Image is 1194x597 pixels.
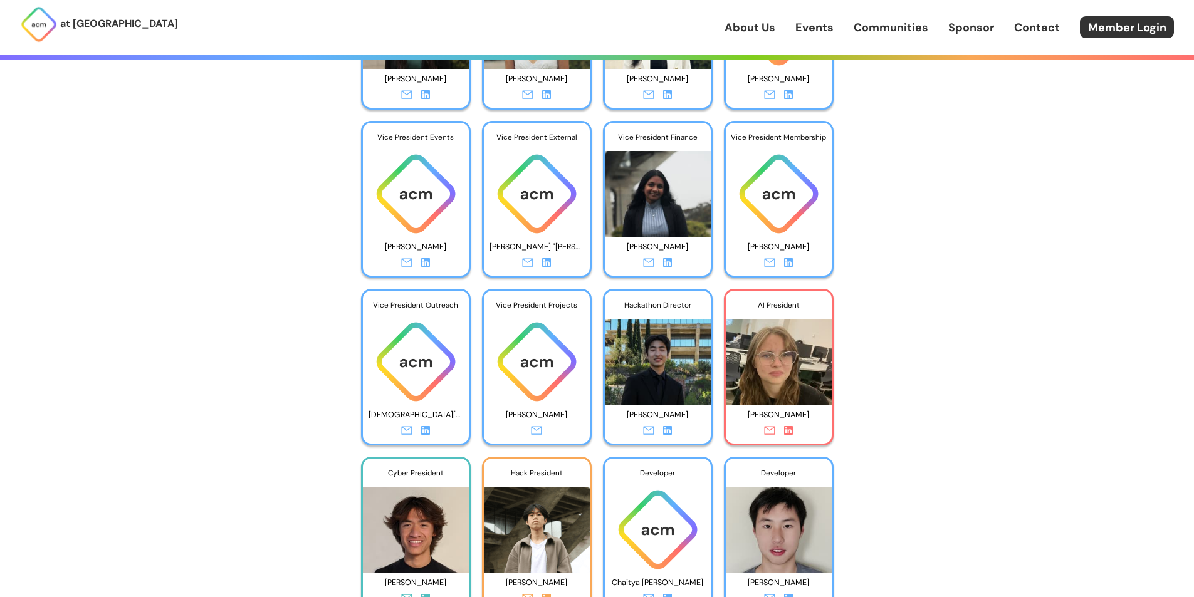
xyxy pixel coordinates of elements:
div: Vice President Finance [605,123,711,152]
a: Contact [1014,19,1060,36]
p: [DEMOGRAPHIC_DATA][PERSON_NAME] [369,405,463,425]
p: [PERSON_NAME] [610,237,705,257]
img: Photo of Andrew Zheng [605,309,711,405]
img: ACM logo [363,151,469,237]
a: Sponsor [948,19,994,36]
p: [PERSON_NAME] [610,405,705,425]
img: ACM logo [484,319,590,405]
p: [PERSON_NAME] [369,70,463,89]
div: Vice President Projects [484,291,590,319]
p: [PERSON_NAME] [731,405,826,425]
div: Vice President Events [363,123,469,152]
a: About Us [725,19,775,36]
div: Vice President Membership [726,123,832,152]
p: [PERSON_NAME] [490,70,584,89]
p: [PERSON_NAME] [369,237,463,257]
div: Vice President External [484,123,590,152]
div: Developer [605,459,711,487]
div: Hack President [484,459,590,487]
p: [PERSON_NAME] "[PERSON_NAME]" [PERSON_NAME] [490,237,584,257]
img: ACM Logo [20,6,58,43]
img: ACM logo [726,151,832,237]
a: Member Login [1080,16,1174,38]
img: Photo of Max Weng [726,477,832,573]
img: Photo of Nathan Wang [484,477,590,573]
div: Developer [726,459,832,487]
div: Hackathon Director [605,291,711,319]
div: Cyber President [363,459,469,487]
div: AI President [726,291,832,319]
p: [PERSON_NAME] [369,573,463,593]
p: [PERSON_NAME] [490,405,584,425]
img: ACM logo [484,151,590,237]
p: [PERSON_NAME] [731,70,826,89]
p: at [GEOGRAPHIC_DATA] [60,16,178,32]
p: [PERSON_NAME] [731,237,826,257]
p: [PERSON_NAME] [610,70,705,89]
img: Photo of Shreya Nagunuri [605,141,711,237]
p: [PERSON_NAME] [490,573,584,593]
p: Chaitya [PERSON_NAME] [610,573,705,593]
p: [PERSON_NAME] [731,573,826,593]
img: ACM logo [605,487,711,573]
img: Photo of Anya Chernova [726,309,832,405]
img: Photo of Rollan Nguyen [363,477,469,573]
a: Events [795,19,834,36]
div: Vice President Outreach [363,291,469,319]
a: Communities [854,19,928,36]
a: at [GEOGRAPHIC_DATA] [20,6,178,43]
img: ACM logo [363,319,469,405]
